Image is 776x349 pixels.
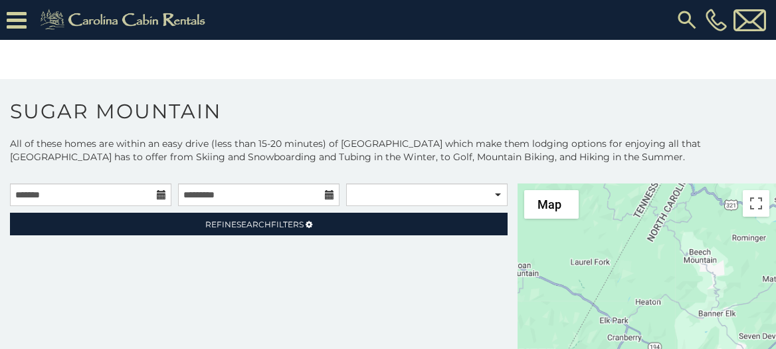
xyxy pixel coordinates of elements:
[702,9,730,31] a: [PHONE_NUMBER]
[537,197,561,211] span: Map
[237,219,271,229] span: Search
[10,213,508,235] a: RefineSearchFilters
[524,190,579,219] button: Change map style
[743,190,769,217] button: Toggle fullscreen view
[675,8,699,32] img: search-regular.svg
[205,219,304,229] span: Refine Filters
[33,7,217,33] img: Khaki-logo.png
